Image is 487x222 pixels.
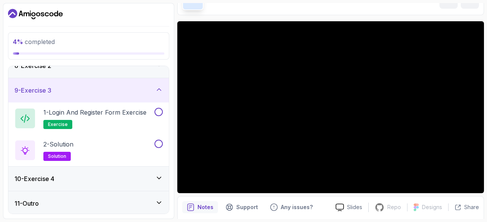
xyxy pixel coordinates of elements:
[448,203,479,211] button: Share
[48,153,66,159] span: solution
[43,108,146,117] p: 1 - Login and Register Form Exercise
[48,121,68,128] span: exercise
[281,203,313,211] p: Any issues?
[14,199,39,208] h3: 11 - Outro
[422,203,442,211] p: Designs
[387,203,401,211] p: Repo
[14,86,51,95] h3: 9 - Exercise 3
[43,140,73,149] p: 2 - Solution
[182,201,218,213] button: notes button
[221,201,263,213] button: Support button
[13,38,23,46] span: 4 %
[8,8,63,20] a: Dashboard
[8,167,169,191] button: 10-Exercise 4
[8,78,169,102] button: 9-Exercise 3
[266,201,317,213] button: Feedback button
[329,203,368,211] a: Slides
[13,38,55,46] span: completed
[347,203,362,211] p: Slides
[8,191,169,216] button: 11-Outro
[14,140,163,161] button: 2-Solutionsolution
[197,203,213,211] p: Notes
[14,174,54,183] h3: 10 - Exercise 4
[464,203,479,211] p: Share
[14,108,163,129] button: 1-Login and Register Form Exerciseexercise
[236,203,258,211] p: Support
